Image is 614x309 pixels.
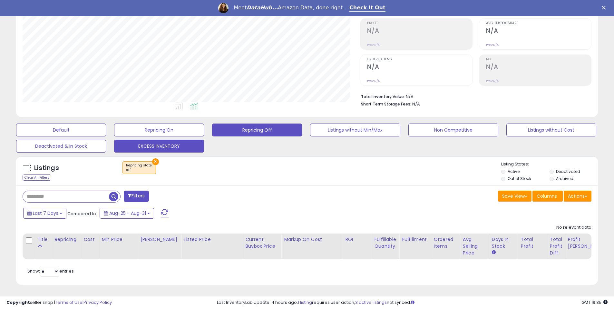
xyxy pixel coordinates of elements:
small: Days In Stock. [492,250,496,255]
button: Actions [564,191,591,202]
small: Prev: N/A [367,79,380,83]
a: Terms of Use [55,299,83,305]
i: DataHub... [247,5,278,11]
div: Current Buybox Price [245,236,278,250]
button: × [152,158,159,165]
span: Avg. Buybox Share [486,22,591,25]
b: Short Term Storage Fees: [361,101,411,107]
h2: N/A [367,27,472,36]
span: ROI [486,58,591,61]
button: Filters [124,191,149,202]
button: Default [16,124,106,136]
span: Ordered Items [367,58,472,61]
img: Profile image for Georgie [218,3,229,13]
span: Profit [367,22,472,25]
div: seller snap | | [6,300,112,306]
button: Deactivated & In Stock [16,140,106,153]
div: [PERSON_NAME] [140,236,179,243]
div: Cost [83,236,96,243]
label: Out of Stock [508,176,531,181]
div: Min Price [102,236,135,243]
button: Last 7 Days [23,208,66,219]
label: Archived [556,176,573,181]
span: Columns [537,193,557,199]
div: Meet Amazon Data, done right. [234,5,344,11]
a: Privacy Policy [83,299,112,305]
h2: N/A [367,63,472,72]
span: 2025-09-8 19:35 GMT [581,299,608,305]
div: Markup on Cost [284,236,340,243]
a: 3 active listings [355,299,387,305]
button: Listings without Min/Max [310,124,400,136]
div: ROI [345,236,369,243]
h2: N/A [486,27,591,36]
div: Total Profit Diff. [550,236,562,256]
strong: Copyright [6,299,30,305]
button: Save View [498,191,531,202]
div: Clear All Filters [23,174,51,181]
button: Repricing On [114,124,204,136]
small: Prev: N/A [367,43,380,47]
b: Total Inventory Value: [361,94,405,99]
div: Total Profit [521,236,544,250]
div: Ordered Items [434,236,457,250]
a: Check It Out [349,5,385,12]
span: N/A [412,101,420,107]
div: Fulfillment [402,236,428,243]
th: The percentage added to the cost of goods (COGS) that forms the calculator for Min & Max prices. [281,234,343,259]
div: Avg Selling Price [463,236,486,256]
a: 1 listing [298,299,312,305]
h2: N/A [486,63,591,72]
div: Title [37,236,49,243]
div: Close [602,6,608,10]
button: Repricing Off [212,124,302,136]
div: Repricing [54,236,78,243]
button: Non Competitive [408,124,498,136]
span: Last 7 Days [33,210,58,216]
small: Prev: N/A [486,43,499,47]
span: Aug-25 - Aug-31 [109,210,146,216]
label: Active [508,169,520,174]
div: Days In Stock [492,236,515,250]
button: Listings without Cost [506,124,596,136]
span: Show: entries [27,268,74,274]
h5: Listings [34,164,59,173]
li: N/A [361,92,587,100]
label: Deactivated [556,169,580,174]
span: Compared to: [67,211,97,217]
div: Fulfillable Quantity [374,236,396,250]
span: Repricing state : [126,163,152,173]
div: No relevant data [556,224,591,231]
button: Columns [532,191,563,202]
div: off [126,168,152,172]
small: Prev: N/A [486,79,499,83]
p: Listing States: [501,161,598,167]
div: Last InventoryLab Update: 4 hours ago, requires user action, not synced. [217,300,608,306]
button: EXCESS INVENTORY [114,140,204,153]
div: Profit [PERSON_NAME] [568,236,606,250]
button: Aug-25 - Aug-31 [100,208,154,219]
div: Listed Price [184,236,240,243]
